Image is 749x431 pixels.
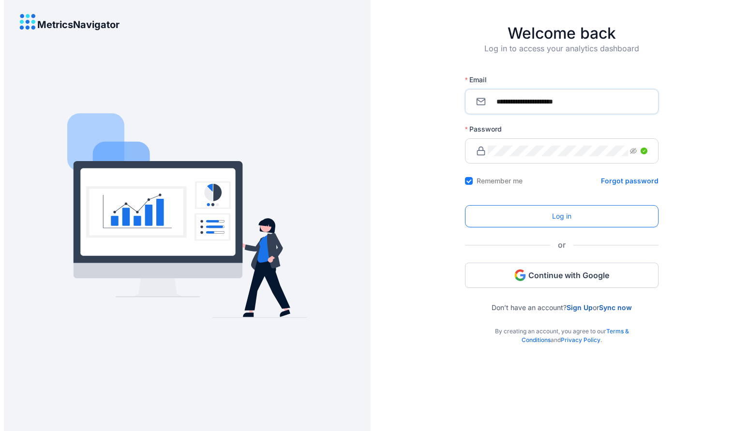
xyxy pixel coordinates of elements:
[465,288,659,312] div: Don’t have an account? or
[465,205,659,227] button: Log in
[465,24,659,43] h4: Welcome back
[550,239,573,251] span: or
[473,176,526,186] span: Remember me
[599,303,632,312] a: Sync now
[601,176,659,186] a: Forgot password
[528,270,609,281] span: Continue with Google
[567,303,593,312] a: Sign Up
[465,43,659,70] div: Log in to access your analytics dashboard
[465,124,509,134] label: Password
[465,75,494,85] label: Email
[552,211,571,222] span: Log in
[465,263,659,288] button: Continue with Google
[488,96,647,107] input: Email
[465,312,659,344] div: By creating an account, you agree to our and .
[37,19,120,30] h4: MetricsNavigator
[488,146,628,156] input: Password
[561,336,600,343] a: Privacy Policy
[630,148,637,154] span: eye-invisible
